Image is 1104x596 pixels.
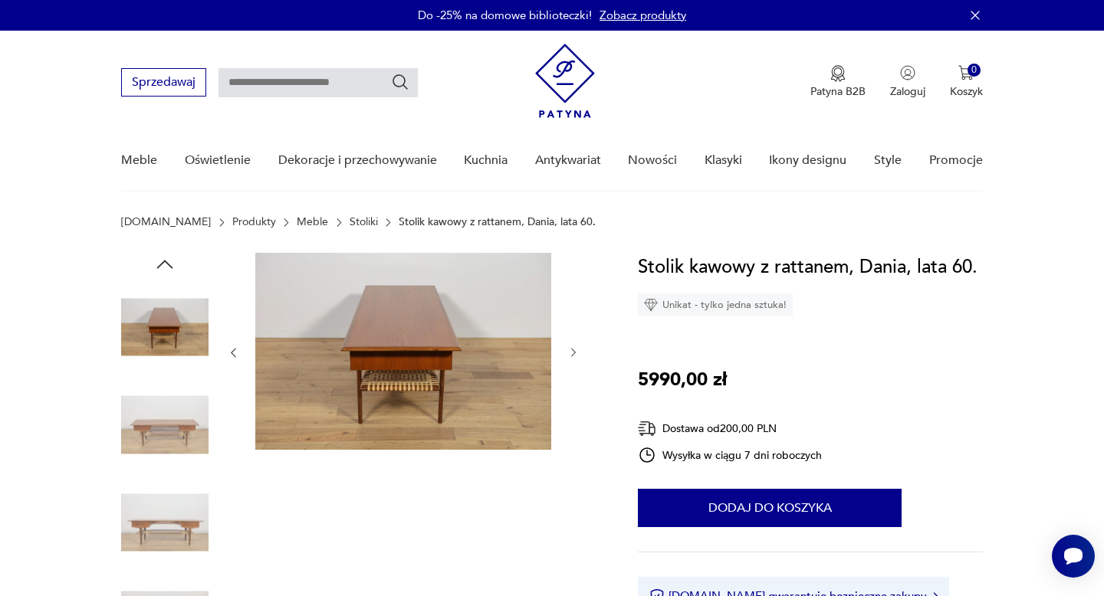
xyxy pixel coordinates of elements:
[874,131,902,190] a: Style
[121,68,206,97] button: Sprzedawaj
[830,65,846,82] img: Ikona medalu
[638,446,822,464] div: Wysyłka w ciągu 7 dni roboczych
[391,73,409,91] button: Szukaj
[810,65,866,99] a: Ikona medaluPatyna B2B
[121,479,209,566] img: Zdjęcie produktu Stolik kawowy z rattanem, Dania, lata 60.
[705,131,742,190] a: Klasyki
[810,65,866,99] button: Patyna B2B
[890,84,925,99] p: Zaloguj
[638,293,793,316] div: Unikat - tylko jedna sztuka!
[255,253,551,450] img: Zdjęcie produktu Stolik kawowy z rattanem, Dania, lata 60.
[1052,535,1095,578] iframe: Smartsupp widget button
[638,489,902,527] button: Dodaj do koszyka
[900,65,915,80] img: Ikonka użytkownika
[232,216,276,228] a: Produkty
[890,65,925,99] button: Zaloguj
[121,382,209,469] img: Zdjęcie produktu Stolik kawowy z rattanem, Dania, lata 60.
[638,419,822,438] div: Dostawa od 200,00 PLN
[950,65,983,99] button: 0Koszyk
[278,131,437,190] a: Dekoracje i przechowywanie
[535,44,595,118] img: Patyna - sklep z meblami i dekoracjami vintage
[121,131,157,190] a: Meble
[950,84,983,99] p: Koszyk
[121,283,209,371] img: Zdjęcie produktu Stolik kawowy z rattanem, Dania, lata 60.
[968,64,981,77] div: 0
[399,216,596,228] p: Stolik kawowy z rattanem, Dania, lata 60.
[810,84,866,99] p: Patyna B2B
[464,131,508,190] a: Kuchnia
[418,8,592,23] p: Do -25% na domowe biblioteczki!
[350,216,378,228] a: Stoliki
[929,131,983,190] a: Promocje
[628,131,677,190] a: Nowości
[638,253,978,282] h1: Stolik kawowy z rattanem, Dania, lata 60.
[644,298,658,312] img: Ikona diamentu
[958,65,974,80] img: Ikona koszyka
[600,8,686,23] a: Zobacz produkty
[638,419,656,438] img: Ikona dostawy
[638,365,727,395] p: 5990,00 zł
[185,131,251,190] a: Oświetlenie
[121,78,206,89] a: Sprzedawaj
[535,131,601,190] a: Antykwariat
[121,216,211,228] a: [DOMAIN_NAME]
[769,131,846,190] a: Ikony designu
[297,216,328,228] a: Meble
